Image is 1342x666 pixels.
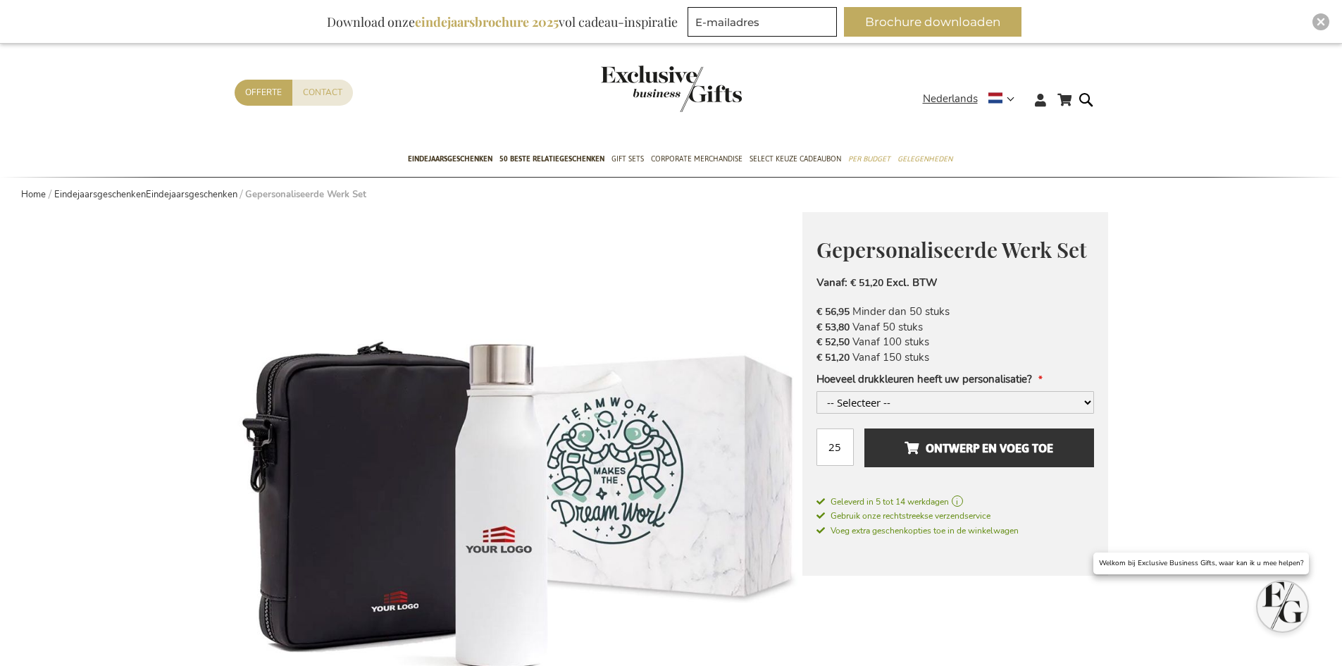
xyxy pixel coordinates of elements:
span: Vanaf: [816,276,847,290]
span: Select Keuze Cadeaubon [750,152,841,166]
input: E-mailadres [688,7,837,37]
span: Gift Sets [611,152,644,166]
li: Vanaf 100 stuks [816,335,1094,350]
span: € 51,20 [850,276,883,290]
li: Vanaf 150 stuks [816,350,1094,365]
span: Excl. BTW [886,276,938,290]
b: eindejaarsbrochure 2025 [415,13,559,30]
strong: Gepersonaliseerde Werk Set [245,188,366,201]
a: Gebruik onze rechtstreekse verzendservice [816,508,1094,523]
button: Brochure downloaden [844,7,1021,37]
input: Aantal [816,428,854,466]
a: EindejaarsgeschenkenEindejaarsgeschenken [54,188,237,201]
span: Per Budget [848,152,890,166]
span: Ontwerp en voeg toe [905,437,1053,460]
span: Gelegenheden [897,152,952,166]
a: Voeg extra geschenkopties toe in de winkelwagen [816,523,1094,538]
button: Ontwerp en voeg toe [864,428,1093,467]
span: € 56,95 [816,305,850,319]
li: Vanaf 50 stuks [816,320,1094,335]
div: Download onze vol cadeau-inspiratie [321,7,684,37]
span: Eindejaarsgeschenken [408,152,492,166]
span: Gebruik onze rechtstreekse verzendservice [816,510,990,522]
span: € 53,80 [816,321,850,334]
img: Close [1317,18,1325,26]
span: Corporate Merchandise [651,152,743,166]
form: marketing offers and promotions [688,7,841,41]
div: Close [1312,13,1329,30]
span: € 52,50 [816,335,850,349]
span: Nederlands [923,91,978,107]
span: Gepersonaliseerde Werk Set [816,235,1087,264]
span: Voeg extra geschenkopties toe in de winkelwagen [816,525,1019,536]
a: Offerte [235,80,292,106]
a: store logo [601,66,671,112]
span: € 51,20 [816,351,850,364]
span: Hoeveel drukkleuren heeft uw personalisatie? [816,372,1032,386]
li: Minder dan 50 stuks [816,304,1094,319]
span: 50 beste relatiegeschenken [499,152,604,166]
div: Nederlands [923,91,1024,107]
a: Geleverd in 5 tot 14 werkdagen [816,495,1094,508]
img: Exclusive Business gifts logo [601,66,742,112]
a: Home [21,188,46,201]
a: Contact [292,80,353,106]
